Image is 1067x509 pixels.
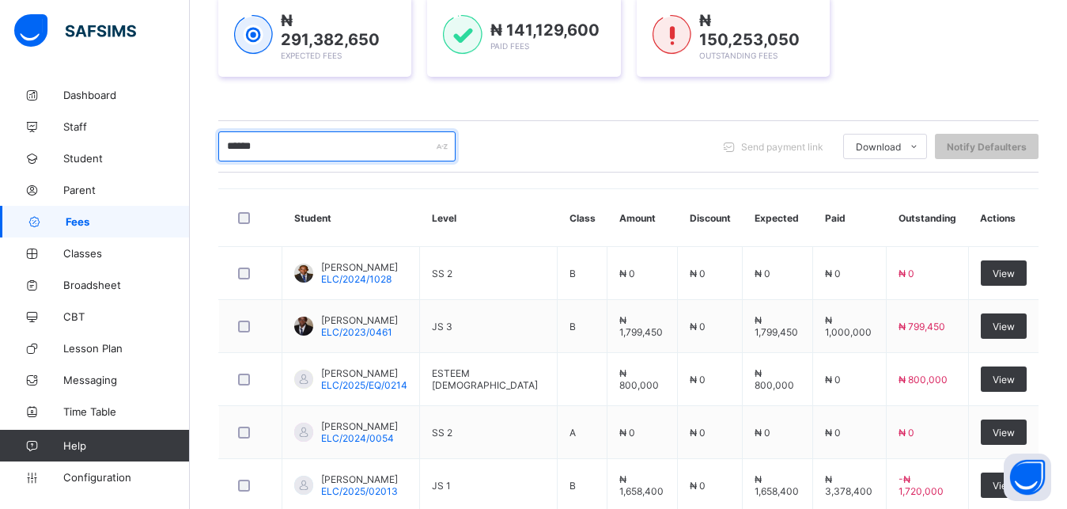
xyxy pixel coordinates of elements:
[619,268,635,279] span: ₦ 0
[569,480,576,492] span: B
[63,310,190,323] span: CBT
[699,11,800,49] span: ₦ 150,253,050
[619,314,663,338] span: ₦ 1,799,450
[63,152,190,165] span: Student
[281,51,342,60] span: Expected Fees
[690,321,706,332] span: ₦ 0
[856,141,901,153] span: Download
[63,374,190,386] span: Messaging
[755,314,798,338] span: ₦ 1,799,450
[432,427,452,439] span: SS 2
[619,427,635,439] span: ₦ 0
[432,367,538,391] span: ESTEEM [DEMOGRAPHIC_DATA]
[432,480,451,492] span: JS 1
[558,189,607,247] th: Class
[63,120,190,133] span: Staff
[420,189,558,247] th: Level
[321,273,392,285] span: ELC/2024/1028
[63,342,190,355] span: Lesson Plan
[569,268,576,279] span: B
[14,14,136,47] img: safsims
[490,21,600,40] span: ₦ 141,129,600
[899,321,945,332] span: ₦ 799,450
[968,189,1039,247] th: Actions
[825,427,841,439] span: ₦ 0
[63,184,190,196] span: Parent
[321,261,398,273] span: [PERSON_NAME]
[899,374,948,386] span: ₦ 800,000
[619,367,659,391] span: ₦ 800,000
[281,11,380,49] span: ₦ 291,382,650
[755,473,799,497] span: ₦ 1,658,400
[321,367,407,379] span: [PERSON_NAME]
[282,189,420,247] th: Student
[993,480,1015,492] span: View
[813,189,887,247] th: Paid
[825,314,872,338] span: ₦ 1,000,000
[755,427,770,439] span: ₦ 0
[63,405,190,418] span: Time Table
[63,89,190,101] span: Dashboard
[887,189,969,247] th: Outstanding
[825,374,841,386] span: ₦ 0
[490,41,529,51] span: Paid Fees
[993,427,1015,439] span: View
[234,15,273,55] img: expected-1.03dd87d44185fb6c27cc9b2570c10499.svg
[690,374,706,386] span: ₦ 0
[699,51,778,60] span: Outstanding Fees
[321,432,394,444] span: ELC/2024/0054
[569,427,576,439] span: A
[619,473,664,497] span: ₦ 1,658,400
[993,268,1015,279] span: View
[321,420,398,432] span: [PERSON_NAME]
[993,374,1015,386] span: View
[653,15,691,55] img: outstanding-1.146d663e52f09953f639664a84e30106.svg
[63,247,190,260] span: Classes
[63,439,189,452] span: Help
[432,321,452,332] span: JS 3
[607,189,678,247] th: Amount
[690,480,706,492] span: ₦ 0
[678,189,743,247] th: Discount
[899,427,914,439] span: ₦ 0
[432,268,452,279] span: SS 2
[899,473,944,497] span: -₦ 1,720,000
[63,279,190,291] span: Broadsheet
[755,268,770,279] span: ₦ 0
[321,326,392,338] span: ELC/2023/0461
[741,141,823,153] span: Send payment link
[321,314,398,326] span: [PERSON_NAME]
[569,321,576,332] span: B
[755,367,794,391] span: ₦ 800,000
[899,268,914,279] span: ₦ 0
[690,268,706,279] span: ₦ 0
[321,485,398,497] span: ELC/2025/02013
[743,189,813,247] th: Expected
[63,471,189,484] span: Configuration
[825,268,841,279] span: ₦ 0
[825,473,872,497] span: ₦ 3,378,400
[993,321,1015,332] span: View
[66,215,190,228] span: Fees
[321,379,407,391] span: ELC/2025/EQ/0214
[443,15,482,55] img: paid-1.3eb1404cbcb1d3b736510a26bbfa3ccb.svg
[947,141,1027,153] span: Notify Defaulters
[321,473,398,485] span: [PERSON_NAME]
[690,427,706,439] span: ₦ 0
[1004,454,1051,501] button: Open asap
